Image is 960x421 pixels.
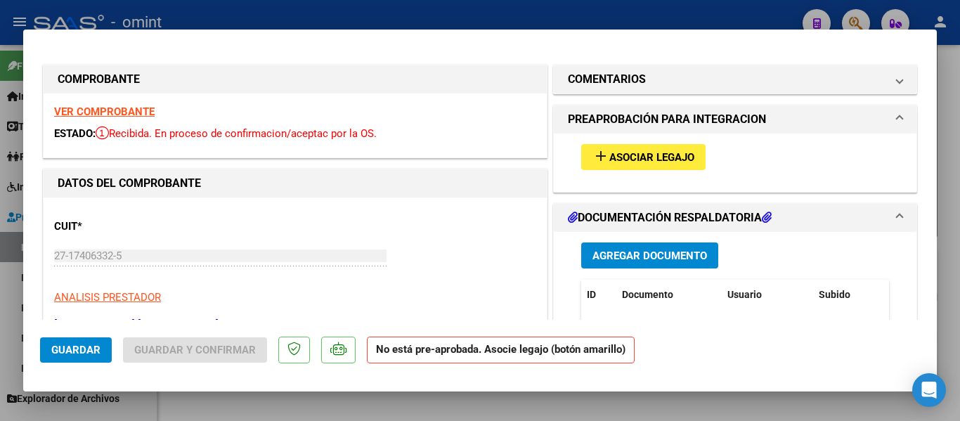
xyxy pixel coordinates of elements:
[722,280,813,310] datatable-header-cell: Usuario
[134,344,256,356] span: Guardar y Confirmar
[609,151,694,164] span: Asociar Legajo
[581,280,616,310] datatable-header-cell: ID
[568,111,766,128] h1: PREAPROBACIÓN PARA INTEGRACION
[54,316,536,332] p: [PERSON_NAME] [PERSON_NAME]
[554,204,916,232] mat-expansion-panel-header: DOCUMENTACIÓN RESPALDATORIA
[568,71,646,88] h1: COMENTARIOS
[581,242,718,268] button: Agregar Documento
[367,337,635,364] strong: No está pre-aprobada. Asocie legajo (botón amarillo)
[622,289,673,300] span: Documento
[592,250,707,262] span: Agregar Documento
[592,148,609,164] mat-icon: add
[581,144,706,170] button: Asociar Legajo
[554,134,916,192] div: PREAPROBACIÓN PARA INTEGRACION
[616,280,722,310] datatable-header-cell: Documento
[54,219,199,235] p: CUIT
[54,127,96,140] span: ESTADO:
[554,65,916,93] mat-expansion-panel-header: COMENTARIOS
[819,289,850,300] span: Subido
[568,209,772,226] h1: DOCUMENTACIÓN RESPALDATORIA
[58,176,201,190] strong: DATOS DEL COMPROBANTE
[51,344,100,356] span: Guardar
[587,289,596,300] span: ID
[727,289,762,300] span: Usuario
[813,280,883,310] datatable-header-cell: Subido
[912,373,946,407] div: Open Intercom Messenger
[40,337,112,363] button: Guardar
[554,105,916,134] mat-expansion-panel-header: PREAPROBACIÓN PARA INTEGRACION
[54,105,155,118] a: VER COMPROBANTE
[123,337,267,363] button: Guardar y Confirmar
[883,280,954,310] datatable-header-cell: Acción
[54,291,161,304] span: ANALISIS PRESTADOR
[58,72,140,86] strong: COMPROBANTE
[96,127,377,140] span: Recibida. En proceso de confirmacion/aceptac por la OS.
